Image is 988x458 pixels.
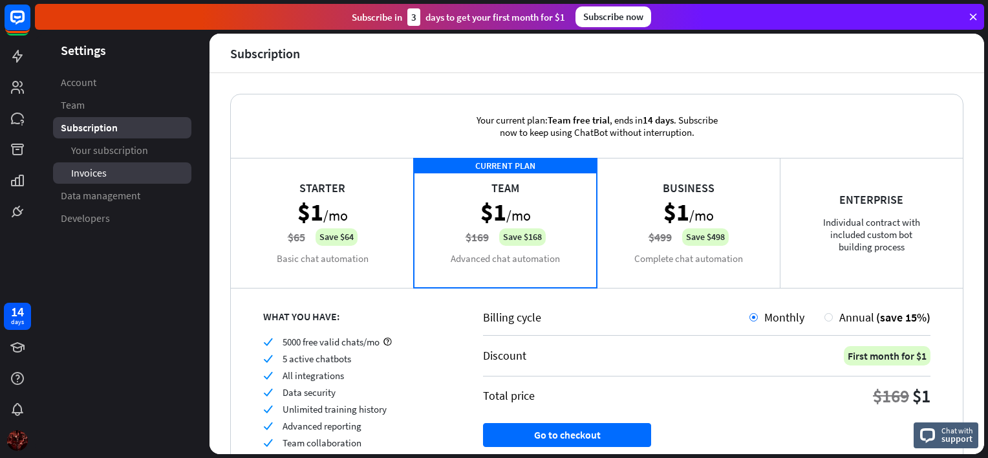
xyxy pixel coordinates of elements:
i: check [263,404,273,414]
span: 14 days [643,114,674,126]
div: $1 [912,384,930,408]
span: Data management [61,189,140,202]
i: check [263,421,273,431]
i: check [263,387,273,397]
span: Unlimited training history [283,403,387,415]
div: Subscription [230,46,300,61]
div: Subscribe now [575,6,651,27]
div: First month for $1 [844,346,930,365]
div: Your current plan: , ends in . Subscribe now to keep using ChatBot without interruption. [458,94,736,158]
a: Data management [53,185,191,206]
span: All integrations [283,369,344,382]
div: Total price [483,388,535,403]
span: Monthly [764,310,804,325]
span: Developers [61,212,110,225]
i: check [263,371,273,380]
div: WHAT YOU HAVE: [263,310,451,323]
a: Account [53,72,191,93]
span: Chat with [941,424,973,437]
div: days [11,318,24,327]
div: $169 [873,384,909,408]
span: Subscription [61,121,118,135]
div: 3 [407,8,420,26]
span: Account [61,76,96,89]
i: check [263,337,273,347]
div: Discount [483,348,526,363]
i: check [263,438,273,448]
div: 14 [11,306,24,318]
a: Developers [53,208,191,229]
button: Open LiveChat chat widget [10,5,49,44]
span: (save 15%) [876,310,930,325]
a: Team [53,94,191,116]
span: Your subscription [71,144,148,157]
span: Advanced reporting [283,420,361,432]
a: Your subscription [53,140,191,161]
span: Team collaboration [283,437,361,449]
div: Billing cycle [483,310,749,325]
a: Invoices [53,162,191,184]
button: Go to checkout [483,423,651,447]
span: 5 active chatbots [283,353,351,365]
span: support [941,433,973,444]
span: Invoices [71,166,107,180]
header: Settings [35,41,209,59]
a: 14 days [4,303,31,330]
span: Data security [283,386,336,398]
span: Team [61,98,85,112]
div: Subscribe in days to get your first month for $1 [352,8,565,26]
span: 5000 free valid chats/mo [283,336,380,348]
span: Team free trial [548,114,610,126]
span: Annual [839,310,874,325]
i: check [263,354,273,364]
